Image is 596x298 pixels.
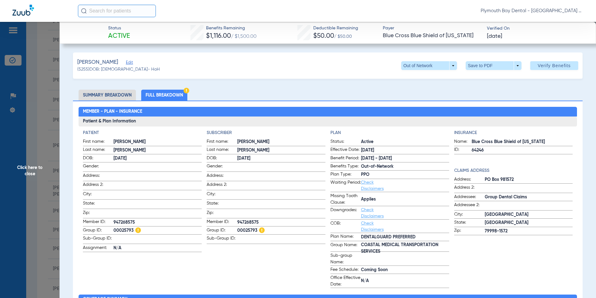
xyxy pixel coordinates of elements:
[485,194,573,201] span: Group Dental Claims
[126,60,132,66] span: Edit
[472,139,573,145] span: Blue Cross Blue Shield of [US_STATE]
[77,66,160,73] span: (5255) DOB: [DEMOGRAPHIC_DATA] - HoH
[207,155,237,162] span: DOB:
[113,219,202,226] span: 947268575
[454,202,485,210] span: Addressee 2:
[361,267,449,273] span: Coming Soon
[83,163,113,171] span: Gender:
[454,211,485,219] span: City:
[330,266,361,274] span: Fee Schedule:
[466,61,521,70] button: Save to PDF
[330,155,361,162] span: Benefit Period:
[530,61,578,70] button: Verify Benefits
[454,176,485,184] span: Address:
[401,61,457,70] button: Out of Network
[485,220,573,226] span: [GEOGRAPHIC_DATA]
[83,210,113,218] span: Zip:
[83,155,113,162] span: DOB:
[83,172,113,181] span: Address:
[454,138,472,146] span: Name:
[83,200,113,209] span: State:
[83,235,113,244] span: Sub-Group ID:
[237,227,325,234] span: 00025793
[207,219,237,226] span: Member ID:
[361,208,384,218] a: Check Disclaimers
[78,5,156,17] input: Search for patients
[113,139,202,145] span: [PERSON_NAME]
[485,176,573,183] span: PO Box 981572
[454,147,472,154] span: ID:
[330,130,449,136] h4: Plan
[79,90,136,101] li: Summary Breakdown
[361,245,449,251] span: COASTAL MEDICAL TRANSPORTATION SERVICES
[330,171,361,179] span: Plan Type:
[83,130,202,136] h4: Patient
[231,34,257,39] span: / $1,500.00
[361,163,449,170] span: Out-of-Network
[487,32,502,40] span: [DATE]
[206,33,231,39] span: $1,116.00
[330,179,361,192] span: Waiting Period:
[184,88,189,93] img: Hazard
[330,242,361,252] span: Group Name:
[237,139,325,145] span: [PERSON_NAME]
[237,219,325,226] span: 947268575
[485,211,573,218] span: [GEOGRAPHIC_DATA]
[330,207,361,219] span: Downgrades:
[12,5,34,16] img: Zuub Logo
[472,147,573,154] span: 64246
[108,32,130,41] span: Active
[207,172,237,181] span: Address:
[207,181,237,190] span: Address 2:
[79,117,577,127] h3: Patient & Plan Information
[361,180,384,191] a: Check Disclaimers
[454,219,485,227] span: State:
[207,147,237,154] span: Last name:
[334,34,352,39] span: / $50.00
[330,138,361,146] span: Status:
[207,130,325,136] h4: Subscriber
[361,221,384,232] a: Check Disclaimers
[454,227,485,235] span: Zip:
[330,252,361,266] span: Sub-group Name:
[207,210,237,218] span: Zip:
[361,171,449,178] span: PPO
[113,245,202,251] span: N/A
[141,90,187,101] li: Full Breakdown
[330,220,361,233] span: COB:
[108,25,130,32] span: Status
[481,8,584,14] span: Plymouth Bay Dental - [GEOGRAPHIC_DATA] Dental
[237,147,325,154] span: [PERSON_NAME]
[330,193,361,206] span: Missing Tooth Clause:
[207,200,237,209] span: State:
[113,147,202,154] span: [PERSON_NAME]
[207,163,237,171] span: Gender:
[313,25,358,32] span: Deductible Remaining
[361,196,449,203] span: Applies
[485,228,573,235] span: 79998-1572
[330,147,361,154] span: Effective Date:
[383,25,482,32] span: Payer
[237,155,325,162] span: [DATE]
[83,245,113,252] span: Assignment:
[113,227,202,234] span: 00025793
[361,278,449,284] span: N/A
[454,130,573,136] h4: Insurance
[330,233,361,241] span: Plan Name:
[565,268,596,298] iframe: Chat Widget
[77,58,118,66] span: [PERSON_NAME]
[83,191,113,199] span: City:
[135,227,141,233] img: Hazard
[383,32,482,40] span: Blue Cross Blue Shield of [US_STATE]
[361,139,449,145] span: Active
[454,167,573,174] h4: Claims Address
[83,181,113,190] span: Address 2:
[83,138,113,146] span: First name:
[330,163,361,171] span: Benefits Type:
[454,184,485,193] span: Address 2:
